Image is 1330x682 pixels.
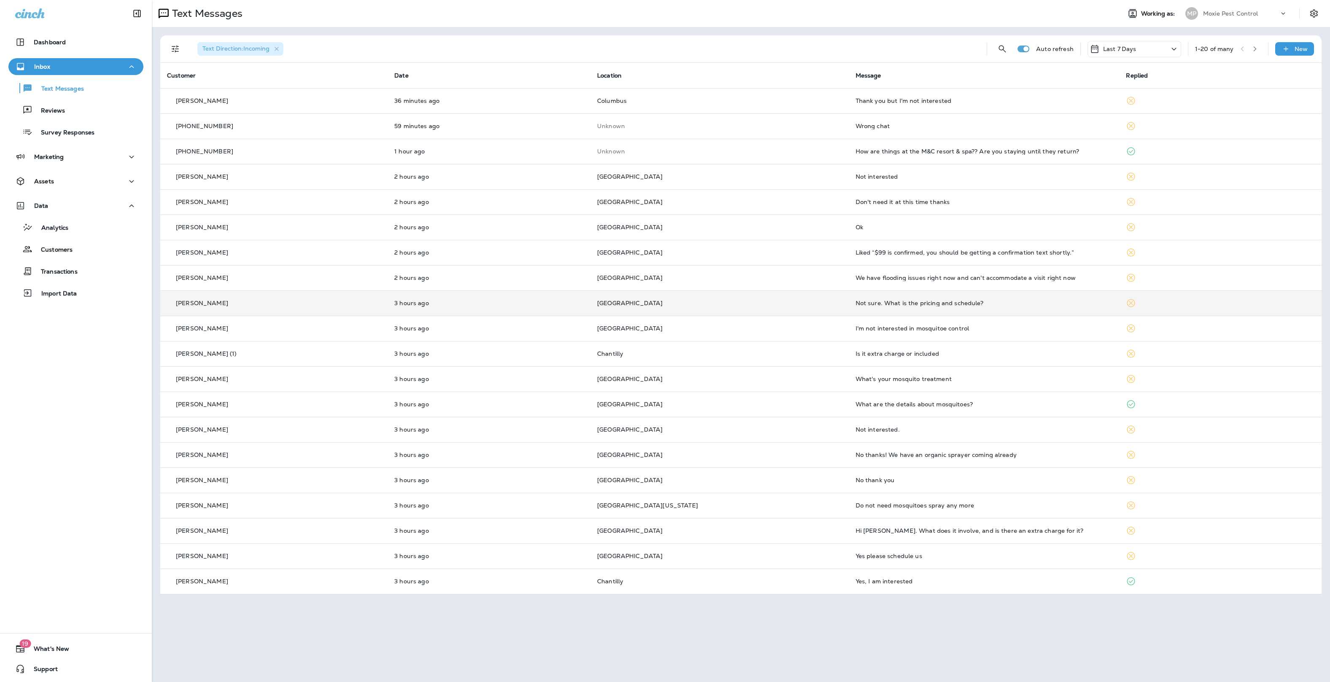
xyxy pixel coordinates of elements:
span: [GEOGRAPHIC_DATA] [597,400,662,408]
p: Assets [34,178,54,185]
button: Customers [8,240,143,258]
p: Aug 13, 2025 10:32 AM [394,376,584,382]
span: [GEOGRAPHIC_DATA] [597,527,662,534]
button: Search Messages [994,40,1011,57]
button: 19What's New [8,640,143,657]
p: [PERSON_NAME] [176,199,228,205]
p: Text Messages [33,85,84,93]
div: MP [1185,7,1198,20]
span: [GEOGRAPHIC_DATA] [597,198,662,206]
div: Ok [856,224,1113,231]
div: Is it extra charge or included [856,350,1113,357]
p: [PERSON_NAME] [176,502,228,509]
button: Reviews [8,101,143,119]
p: Aug 13, 2025 10:15 AM [394,502,584,509]
button: Assets [8,173,143,190]
div: No thanks! We have an organic sprayer coming already [856,451,1113,458]
span: [GEOGRAPHIC_DATA] [597,426,662,433]
div: What are the details about mosquitoes? [856,401,1113,408]
span: Customer [167,72,196,79]
span: [GEOGRAPHIC_DATA] [597,325,662,332]
p: Data [34,202,48,209]
button: Collapse Sidebar [125,5,149,22]
p: Aug 13, 2025 11:17 AM [394,249,584,256]
p: [PERSON_NAME] [176,426,228,433]
p: [PHONE_NUMBER] [176,148,233,155]
p: Moxie Pest Control [1203,10,1258,17]
p: Aug 13, 2025 10:14 AM [394,527,584,534]
p: Survey Responses [32,129,94,137]
p: [PERSON_NAME] [176,376,228,382]
span: Working as: [1141,10,1177,17]
div: How are things at the M&C resort & spa?? Are you staying until they return? [856,148,1113,155]
p: This customer does not have a last location and the phone number they messaged is not assigned to... [597,123,842,129]
span: Replied [1126,72,1148,79]
button: Text Messages [8,79,143,97]
p: Aug 13, 2025 10:57 AM [394,300,584,306]
span: Columbus [597,97,627,105]
p: Reviews [32,107,65,115]
div: Wrong chat [856,123,1113,129]
p: Last 7 Days [1103,46,1136,52]
p: Aug 13, 2025 11:44 AM [394,173,584,180]
p: Aug 13, 2025 10:29 AM [394,426,584,433]
p: [PERSON_NAME] [176,173,228,180]
p: Analytics [33,224,68,232]
p: [PERSON_NAME] [176,97,228,104]
button: Transactions [8,262,143,280]
button: Inbox [8,58,143,75]
div: Liked “$99 is confirmed, you should be getting a confirmation text shortly.” [856,249,1113,256]
span: [GEOGRAPHIC_DATA][US_STATE] [597,502,698,509]
p: [PERSON_NAME] [176,451,228,458]
p: Text Messages [169,7,242,20]
span: [GEOGRAPHIC_DATA] [597,223,662,231]
p: Inbox [34,63,50,70]
span: What's New [25,645,69,655]
span: [GEOGRAPHIC_DATA] [597,173,662,180]
div: We have flooding issues right now and can't accommodate a visit right now [856,274,1113,281]
p: [PERSON_NAME] [176,249,228,256]
p: [PERSON_NAME] [176,401,228,408]
span: Text Direction : Incoming [202,45,269,52]
span: [GEOGRAPHIC_DATA] [597,552,662,560]
p: Dashboard [34,39,66,46]
p: Import Data [33,290,77,298]
p: Aug 13, 2025 10:16 AM [394,451,584,458]
span: Location [597,72,622,79]
span: Support [25,666,58,676]
button: Marketing [8,148,143,165]
p: [PERSON_NAME] [176,274,228,281]
p: Marketing [34,153,64,160]
p: Aug 13, 2025 01:28 PM [394,97,584,104]
p: Aug 13, 2025 11:35 AM [394,199,584,205]
div: Do not need mosquitoes spray any more [856,502,1113,509]
span: 19 [19,639,31,648]
span: Chantilly [597,350,623,357]
p: [PERSON_NAME] [176,477,228,483]
p: [PERSON_NAME] [176,578,228,585]
p: Aug 13, 2025 11:21 AM [394,224,584,231]
p: Aug 13, 2025 10:32 AM [394,401,584,408]
span: Message [856,72,881,79]
span: [GEOGRAPHIC_DATA] [597,451,662,459]
p: This customer does not have a last location and the phone number they messaged is not assigned to... [597,148,842,155]
button: Survey Responses [8,123,143,141]
button: Support [8,661,143,677]
div: I'm not interested in mosquitoe control [856,325,1113,332]
p: [PHONE_NUMBER] [176,123,233,129]
p: Auto refresh [1036,46,1074,52]
button: Analytics [8,218,143,236]
span: Chantilly [597,577,623,585]
div: Yes, I am interested [856,578,1113,585]
div: Don't need it at this time thanks [856,199,1113,205]
div: Hi Steven. What does it involve, and is there an extra charge for it? [856,527,1113,534]
p: [PERSON_NAME] [176,527,228,534]
div: Not interested [856,173,1113,180]
p: Aug 13, 2025 11:11 AM [394,274,584,281]
p: New [1295,46,1308,52]
p: Aug 13, 2025 10:54 AM [394,325,584,332]
button: Settings [1306,6,1322,21]
p: Aug 13, 2025 10:42 AM [394,350,584,357]
div: Not interested. [856,426,1113,433]
div: 1 - 20 of many [1195,46,1234,52]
